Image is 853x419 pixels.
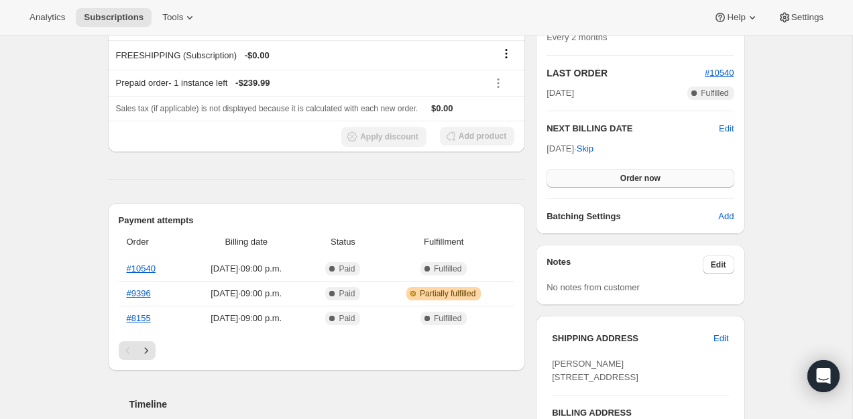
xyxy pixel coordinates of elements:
[76,8,152,27] button: Subscriptions
[188,312,305,325] span: [DATE] · 09:00 p.m.
[711,259,726,270] span: Edit
[791,12,823,23] span: Settings
[127,288,151,298] a: #9396
[188,287,305,300] span: [DATE] · 09:00 p.m.
[434,263,461,274] span: Fulfilled
[434,313,461,324] span: Fulfilled
[381,235,506,249] span: Fulfillment
[770,8,832,27] button: Settings
[420,288,475,299] span: Partially fulfilled
[547,32,607,42] span: Every 2 months
[119,214,515,227] h2: Payment attempts
[807,360,840,392] div: Open Intercom Messenger
[127,313,151,323] a: #8155
[705,328,736,349] button: Edit
[547,86,574,100] span: [DATE]
[547,282,640,292] span: No notes from customer
[547,143,593,154] span: [DATE] ·
[727,12,745,23] span: Help
[21,8,73,27] button: Analytics
[116,104,418,113] span: Sales tax (if applicable) is not displayed because it is calculated with each new order.
[705,66,734,80] button: #10540
[235,76,270,90] span: - $239.99
[119,341,515,360] nav: Pagination
[705,68,734,78] a: #10540
[84,12,144,23] span: Subscriptions
[119,227,184,257] th: Order
[569,138,602,160] button: Skip
[154,8,205,27] button: Tools
[339,288,355,299] span: Paid
[339,263,355,274] span: Paid
[547,66,705,80] h2: LAST ORDER
[188,262,305,276] span: [DATE] · 09:00 p.m.
[116,49,479,62] div: FREESHIPPING (Subscription)
[547,210,718,223] h6: Batching Settings
[703,255,734,274] button: Edit
[245,49,270,62] span: - $0.00
[577,142,593,156] span: Skip
[129,398,526,411] h2: Timeline
[552,359,638,382] span: [PERSON_NAME] [STREET_ADDRESS]
[701,88,728,99] span: Fulfilled
[188,235,305,249] span: Billing date
[313,235,373,249] span: Status
[339,313,355,324] span: Paid
[116,76,479,90] div: Prepaid order - 1 instance left
[719,122,734,135] button: Edit
[547,169,734,188] button: Order now
[127,263,156,274] a: #10540
[718,210,734,223] span: Add
[162,12,183,23] span: Tools
[547,122,719,135] h2: NEXT BILLING DATE
[620,173,661,184] span: Order now
[431,103,453,113] span: $0.00
[705,8,766,27] button: Help
[137,341,156,360] button: Next
[547,255,703,274] h3: Notes
[30,12,65,23] span: Analytics
[714,332,728,345] span: Edit
[552,332,714,345] h3: SHIPPING ADDRESS
[710,206,742,227] button: Add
